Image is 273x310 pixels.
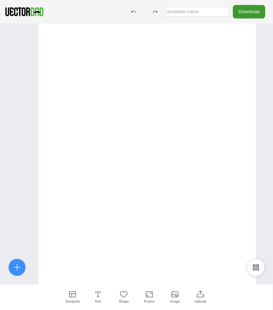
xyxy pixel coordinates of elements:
span: Upload [194,299,206,304]
span: Image [170,299,180,304]
span: Template [65,299,80,304]
button: Download [233,5,265,18]
input: template name [166,7,229,17]
img: VectorDad-1.png [4,6,44,17]
span: Shape [119,299,129,304]
span: Text [95,299,101,304]
span: Frame [144,299,154,304]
